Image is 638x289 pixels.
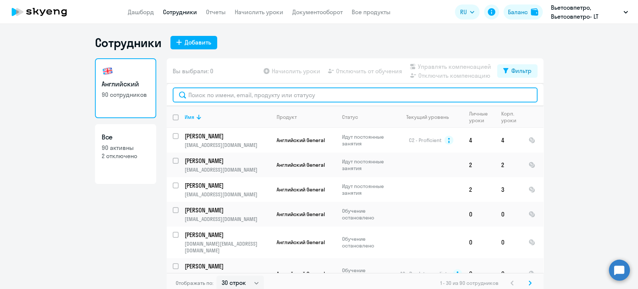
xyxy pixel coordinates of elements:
[342,114,358,120] div: Статус
[185,181,269,190] p: [PERSON_NAME]
[185,191,270,198] p: [EMAIL_ADDRESS][DOMAIN_NAME]
[277,162,325,168] span: Английский General
[185,231,269,239] p: [PERSON_NAME]
[235,8,283,16] a: Начислить уроки
[185,114,270,120] div: Имя
[342,183,393,196] p: Идут постоянные занятия
[185,181,270,190] a: [PERSON_NAME]
[342,207,393,221] p: Обучение остановлено
[342,114,393,120] div: Статус
[185,206,270,214] a: [PERSON_NAME]
[352,8,391,16] a: Все продукты
[463,202,495,227] td: 0
[185,142,270,148] p: [EMAIL_ADDRESS][DOMAIN_NAME]
[185,262,270,270] a: [PERSON_NAME]
[501,110,517,124] div: Корп. уроки
[128,8,154,16] a: Дашборд
[547,3,632,21] button: Вьетсовпетро, Вьетсовпетро- LT постоплата 80/20
[185,216,270,222] p: [EMAIL_ADDRESS][DOMAIN_NAME]
[185,114,194,120] div: Имя
[102,152,150,160] p: 2 отключено
[277,114,297,120] div: Продукт
[501,110,522,124] div: Корп. уроки
[185,166,270,173] p: [EMAIL_ADDRESS][DOMAIN_NAME]
[163,8,197,16] a: Сотрудники
[495,153,523,177] td: 2
[495,202,523,227] td: 0
[511,66,531,75] div: Фильтр
[185,206,269,214] p: [PERSON_NAME]
[185,132,270,140] a: [PERSON_NAME]
[206,8,226,16] a: Отчеты
[173,87,537,102] input: Поиск по имени, email, продукту или статусу
[185,38,211,47] div: Добавить
[531,8,538,16] img: balance
[185,231,270,239] a: [PERSON_NAME]
[185,262,269,270] p: [PERSON_NAME]
[185,240,270,254] p: [DOMAIN_NAME][EMAIL_ADDRESS][DOMAIN_NAME]
[497,64,537,78] button: Фильтр
[469,110,490,124] div: Личные уроки
[460,7,467,16] span: RU
[102,65,114,77] img: english
[95,124,156,184] a: Все90 активны2 отключено
[463,128,495,153] td: 4
[495,128,523,153] td: 4
[495,177,523,202] td: 3
[102,144,150,152] p: 90 активны
[277,239,325,246] span: Английский General
[463,227,495,258] td: 0
[173,67,213,76] span: Вы выбрали: 0
[409,137,441,144] span: C2 - Proficient
[176,280,213,286] span: Отображать по:
[277,186,325,193] span: Английский General
[292,8,343,16] a: Документооборот
[277,137,325,144] span: Английский General
[400,270,450,277] span: A2 - Pre-Intermediate
[277,270,325,277] span: Английский General
[495,227,523,258] td: 0
[503,4,543,19] button: Балансbalance
[102,132,150,142] h3: Все
[508,7,528,16] div: Баланс
[277,114,336,120] div: Продукт
[406,114,449,120] div: Текущий уровень
[342,267,393,280] p: Обучение остановлено
[95,58,156,118] a: Английский90 сотрудников
[185,157,269,165] p: [PERSON_NAME]
[95,35,161,50] h1: Сотрудники
[463,177,495,202] td: 2
[185,272,270,285] p: [DOMAIN_NAME][EMAIL_ADDRESS][DOMAIN_NAME]
[455,4,480,19] button: RU
[469,110,495,124] div: Личные уроки
[551,3,620,21] p: Вьетсовпетро, Вьетсовпетро- LT постоплата 80/20
[185,157,270,165] a: [PERSON_NAME]
[440,280,499,286] span: 1 - 30 из 90 сотрудников
[342,158,393,172] p: Идут постоянные занятия
[170,36,217,49] button: Добавить
[277,211,325,218] span: Английский General
[102,79,150,89] h3: Английский
[342,133,393,147] p: Идут постоянные занятия
[102,90,150,99] p: 90 сотрудников
[185,132,269,140] p: [PERSON_NAME]
[400,114,463,120] div: Текущий уровень
[342,236,393,249] p: Обучение остановлено
[463,153,495,177] td: 2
